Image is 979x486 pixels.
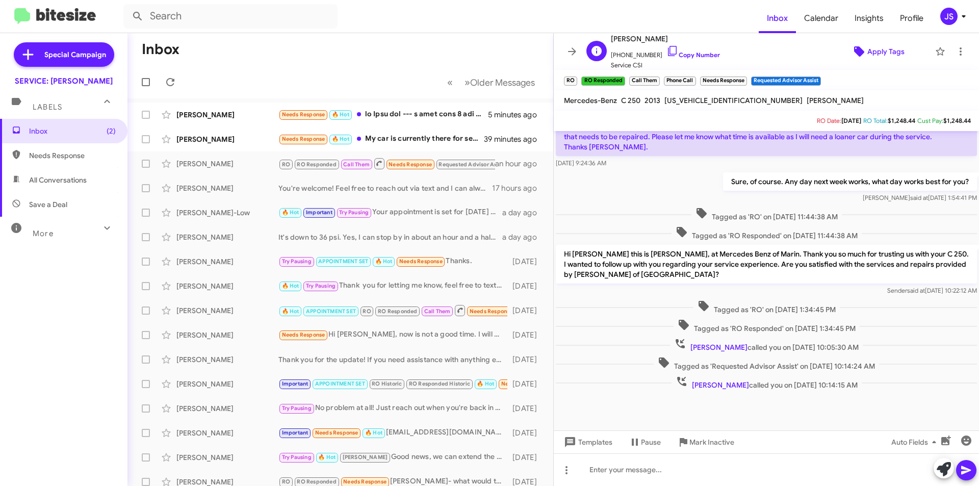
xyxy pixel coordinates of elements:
[507,354,545,365] div: [DATE]
[339,209,369,216] span: Try Pausing
[123,4,338,29] input: Search
[372,380,402,387] span: RO Historic
[883,433,948,451] button: Auto Fields
[176,183,278,193] div: [PERSON_NAME]
[176,110,278,120] div: [PERSON_NAME]
[507,403,545,414] div: [DATE]
[439,161,506,168] span: Requested Advisor Assist
[654,356,879,371] span: Tagged as 'Requested Advisor Assist' on [DATE] 10:14:24 AM
[887,287,977,294] span: Sender [DATE] 10:22:12 AM
[689,433,734,451] span: Mark Inactive
[365,429,382,436] span: 🔥 Hot
[484,134,545,144] div: 39 minutes ago
[278,280,507,292] div: Thank you for letting me know, feel free to text me on here when you are ready.
[796,4,846,33] a: Calendar
[502,232,545,242] div: a day ago
[917,117,943,124] span: Cust Pay:
[641,433,661,451] span: Pause
[176,305,278,316] div: [PERSON_NAME]
[278,329,507,341] div: Hi [PERSON_NAME], now is not a good time. I will call you when I'm ready to bring my car in. Than...
[669,433,742,451] button: Mark Inactive
[318,258,368,265] span: APPOINTMENT SET
[891,433,940,451] span: Auto Fields
[807,96,864,105] span: [PERSON_NAME]
[389,161,432,168] span: Needs Response
[693,300,840,315] span: Tagged as 'RO' on [DATE] 1:34:45 PM
[564,96,617,105] span: Mercedes-Benz
[666,51,720,59] a: Copy Number
[867,42,905,61] span: Apply Tags
[29,126,116,136] span: Inbox
[282,429,308,436] span: Important
[306,209,332,216] span: Important
[343,478,387,485] span: Needs Response
[282,136,325,142] span: Needs Response
[556,159,606,167] span: [DATE] 9:24:36 AM
[424,308,451,315] span: Call Them
[664,96,803,105] span: [US_VEHICLE_IDENTIFICATION_NUMBER]
[306,308,356,315] span: APPOINTMENT SET
[863,117,888,124] span: RO Total:
[29,199,67,210] span: Save a Deal
[645,96,660,105] span: 2013
[700,76,747,86] small: Needs Response
[176,134,278,144] div: [PERSON_NAME]
[176,232,278,242] div: [PERSON_NAME]
[176,281,278,291] div: [PERSON_NAME]
[29,150,116,161] span: Needs Response
[297,478,336,485] span: RO Responded
[282,478,290,485] span: RO
[501,380,545,387] span: Needs Response
[409,380,470,387] span: RO Responded Historic
[470,77,535,88] span: Older Messages
[554,433,621,451] button: Templates
[29,175,87,185] span: All Conversations
[759,4,796,33] span: Inbox
[332,111,349,118] span: 🔥 Hot
[447,76,453,89] span: «
[176,159,278,169] div: [PERSON_NAME]
[495,159,545,169] div: an hour ago
[564,76,577,86] small: RO
[507,452,545,463] div: [DATE]
[278,427,507,439] div: [EMAIL_ADDRESS][DOMAIN_NAME] Could you please send me all the inspection and the info from your e...
[282,405,312,412] span: Try Pausing
[465,76,470,89] span: »
[664,76,695,86] small: Phone Call
[278,232,502,242] div: It's down to 36 psi. Yes, I can stop by in about an hour and a half. Thanks
[892,4,932,33] a: Profile
[611,33,720,45] span: [PERSON_NAME]
[507,379,545,389] div: [DATE]
[863,194,977,201] span: [PERSON_NAME] [DATE] 1:54:41 PM
[507,257,545,267] div: [DATE]
[846,4,892,33] span: Insights
[176,379,278,389] div: [PERSON_NAME]
[176,354,278,365] div: [PERSON_NAME]
[399,258,443,265] span: Needs Response
[278,255,507,267] div: Thanks.
[507,330,545,340] div: [DATE]
[332,136,349,142] span: 🔥 Hot
[940,8,958,25] div: JS
[278,378,507,390] div: Thank you so much!
[556,117,977,156] p: Hi [PERSON_NAME] - I would like to schedule my car for service. I also gave a broken door handle ...
[297,161,336,168] span: RO Responded
[888,117,915,124] span: $1,248.44
[507,305,545,316] div: [DATE]
[282,380,308,387] span: Important
[278,157,495,170] div: Inbound Call
[44,49,106,60] span: Special Campaign
[692,380,749,390] span: [PERSON_NAME]
[176,452,278,463] div: [PERSON_NAME]
[278,133,484,145] div: My car is currently there for service
[458,72,541,93] button: Next
[556,245,977,284] p: Hi [PERSON_NAME] this is [PERSON_NAME], at Mercedes Benz of Marin. Thank you so much for trusting...
[278,402,507,414] div: No problem at all! Just reach out when you're back in [GEOGRAPHIC_DATA], and we'll schedule your ...
[315,380,365,387] span: APPOINTMENT SET
[282,454,312,461] span: Try Pausing
[932,8,968,25] button: JS
[621,433,669,451] button: Pause
[629,76,660,86] small: Call Them
[278,207,502,218] div: Your appointment is set for [DATE] 10:00 AM with a loaner vehicle. We will see you then !
[562,433,612,451] span: Templates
